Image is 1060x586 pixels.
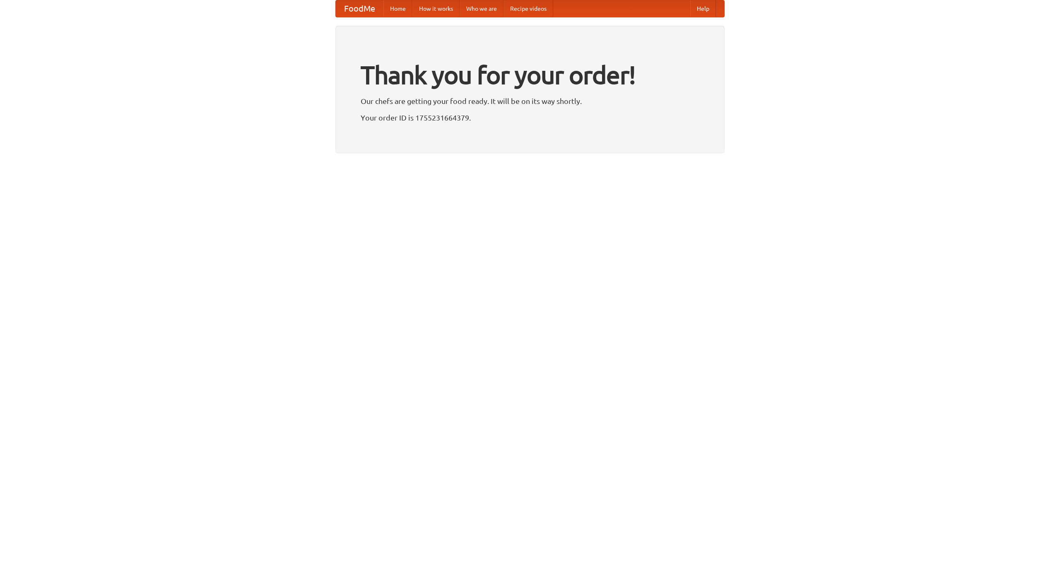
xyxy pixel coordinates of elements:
a: Home [383,0,412,17]
p: Our chefs are getting your food ready. It will be on its way shortly. [361,95,699,107]
a: Who we are [460,0,503,17]
a: Recipe videos [503,0,553,17]
a: How it works [412,0,460,17]
a: FoodMe [336,0,383,17]
p: Your order ID is 1755231664379. [361,111,699,124]
a: Help [690,0,716,17]
h1: Thank you for your order! [361,55,699,95]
